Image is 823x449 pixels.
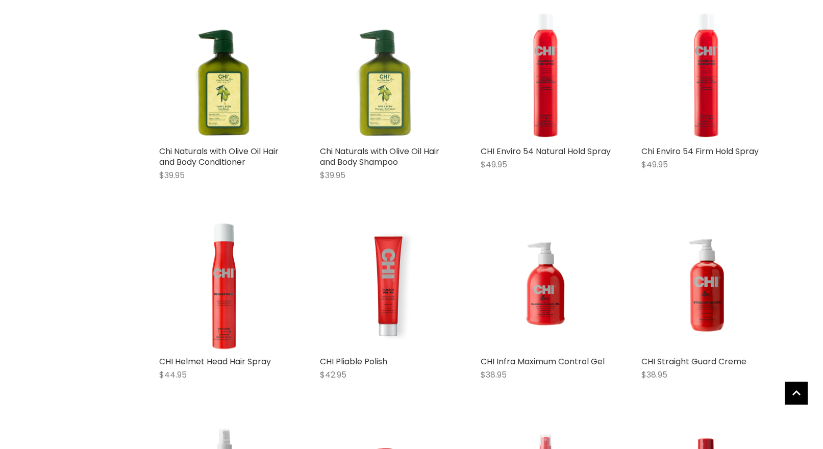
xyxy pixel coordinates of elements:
[481,221,611,351] img: CHI Infra Maximum Control Gel
[159,221,289,351] img: CHI Helmet Head Hair Spray
[159,356,271,367] a: CHI Helmet Head Hair Spray
[641,11,771,141] img: Chi Enviro 54 Firm Hold Spray
[159,169,185,181] span: $39.95
[641,356,746,367] a: CHI Straight Guard Creme
[159,11,289,141] img: Chi Naturals with Olive Oil Hair and Body Conditioner
[320,369,346,381] span: $42.95
[481,356,605,367] a: CHI Infra Maximum Control Gel
[320,356,387,367] a: CHI Pliable Polish
[481,369,507,381] span: $38.95
[641,145,759,157] a: Chi Enviro 54 Firm Hold Spray
[320,145,439,168] a: Chi Naturals with Olive Oil Hair and Body Shampoo
[641,221,771,351] img: CHI Straight Guard Creme
[320,11,450,141] img: Chi Naturals with Olive Oil Hair and Body Shampoo
[159,369,187,381] span: $44.95
[481,11,611,141] img: CHI Enviro 54 Natural Hold Spray
[641,369,667,381] span: $38.95
[481,145,611,157] a: CHI Enviro 54 Natural Hold Spray
[641,159,668,170] span: $49.95
[481,159,507,170] span: $49.95
[159,145,279,168] a: Chi Naturals with Olive Oil Hair and Body Conditioner
[320,169,345,181] span: $39.95
[320,221,450,351] img: CHI Pliable Polish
